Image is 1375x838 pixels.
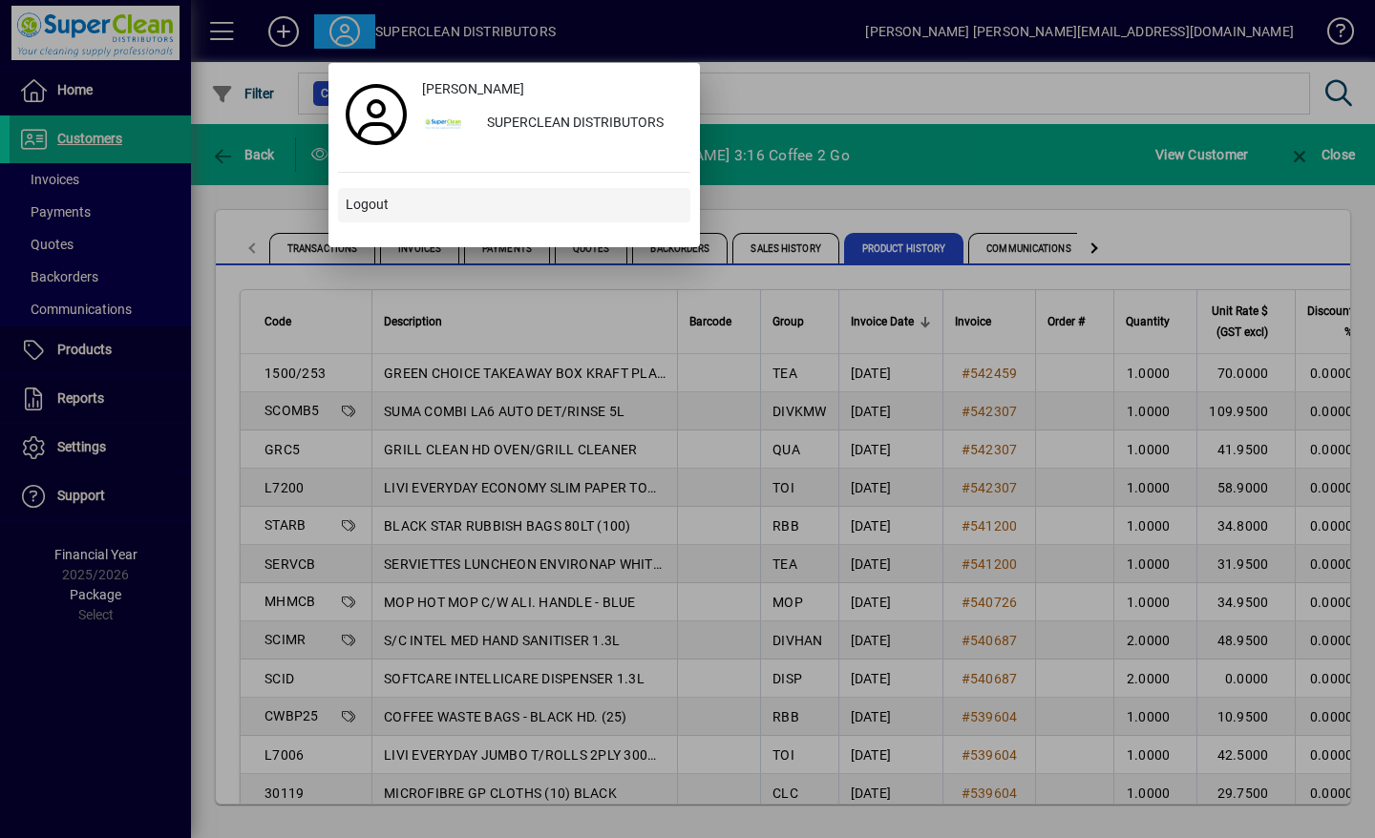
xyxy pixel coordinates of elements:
a: Profile [338,97,414,132]
span: [PERSON_NAME] [422,79,524,99]
span: Logout [346,195,389,215]
button: Logout [338,188,690,222]
a: [PERSON_NAME] [414,73,690,107]
button: SUPERCLEAN DISTRIBUTORS [414,107,690,141]
div: SUPERCLEAN DISTRIBUTORS [472,107,690,141]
